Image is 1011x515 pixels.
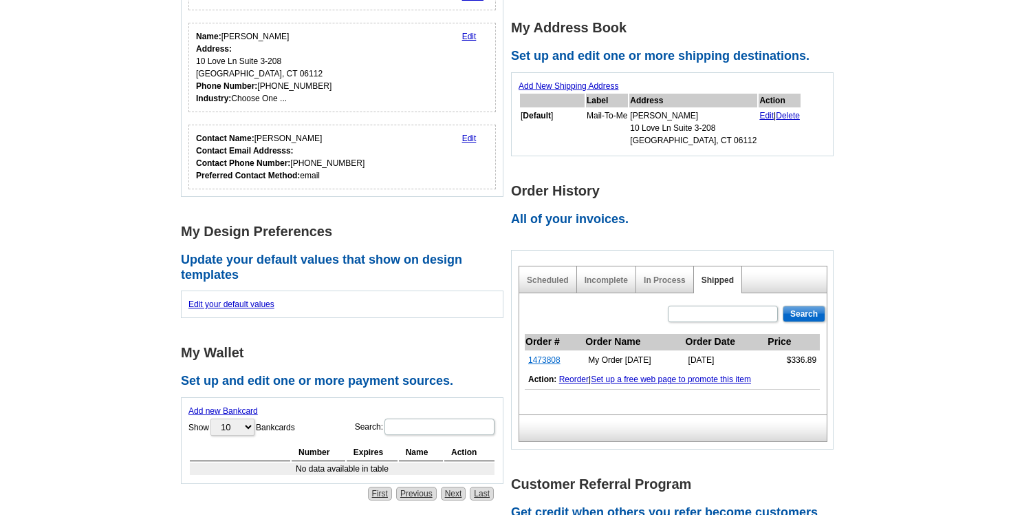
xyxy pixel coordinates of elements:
[629,94,757,107] th: Address
[702,275,734,285] a: Shipped
[783,306,825,322] input: Search
[591,375,751,384] a: Set up a free web page to promote this item
[586,109,628,147] td: Mail-To-Me
[396,487,437,501] a: Previous
[462,32,477,41] a: Edit
[519,81,618,91] a: Add New Shipping Address
[767,350,820,370] td: $336.89
[368,487,392,501] a: First
[196,30,331,105] div: [PERSON_NAME] 10 Love Ln Suite 3-208 [GEOGRAPHIC_DATA], CT 06112 [PHONE_NUMBER] Choose One ...
[196,32,221,41] strong: Name:
[188,23,496,112] div: Your personal details.
[292,444,345,461] th: Number
[585,350,684,370] td: My Order [DATE]
[181,253,511,282] h2: Update your default values that show on design templates
[196,132,365,182] div: [PERSON_NAME] [PHONE_NUMBER] email
[384,419,494,435] input: Search:
[196,81,257,91] strong: Phone Number:
[559,375,589,384] a: Reorder
[355,417,496,437] label: Search:
[525,370,820,390] td: |
[629,109,757,147] td: [PERSON_NAME] 10 Love Ln Suite 3-208 [GEOGRAPHIC_DATA], CT 06112
[196,146,294,156] strong: Contact Email Addresss:
[776,111,800,120] a: Delete
[511,477,841,492] h1: Customer Referral Program
[188,406,258,416] a: Add new Bankcard
[511,184,841,198] h1: Order History
[523,111,551,120] b: Default
[585,334,684,350] th: Order Name
[196,171,300,180] strong: Preferred Contact Method:
[190,463,494,475] td: No data available in table
[196,134,254,143] strong: Contact Name:
[586,94,628,107] th: Label
[528,355,561,365] a: 1473808
[188,417,295,437] label: Show Bankcards
[685,334,768,350] th: Order Date
[188,125,496,189] div: Who should we contact regarding order issues?
[188,299,274,309] a: Edit your default values
[759,109,801,147] td: |
[759,94,801,107] th: Action
[685,350,768,370] td: [DATE]
[520,109,585,147] td: [ ]
[181,224,511,239] h1: My Design Preferences
[462,134,477,143] a: Edit
[511,49,841,64] h2: Set up and edit one or more shipping destinations.
[441,487,466,501] a: Next
[347,444,398,461] th: Expires
[528,375,556,384] b: Action:
[759,111,774,120] a: Edit
[399,444,443,461] th: Name
[210,419,254,436] select: ShowBankcards
[527,275,569,285] a: Scheduled
[511,21,841,35] h1: My Address Book
[181,374,511,389] h2: Set up and edit one or more payment sources.
[511,212,841,227] h2: All of your invoices.
[470,487,494,501] a: Last
[767,334,820,350] th: Price
[196,44,232,54] strong: Address:
[196,158,290,168] strong: Contact Phone Number:
[644,275,686,285] a: In Process
[196,94,231,103] strong: Industry:
[444,444,494,461] th: Action
[525,334,585,350] th: Order #
[585,275,628,285] a: Incomplete
[181,346,511,360] h1: My Wallet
